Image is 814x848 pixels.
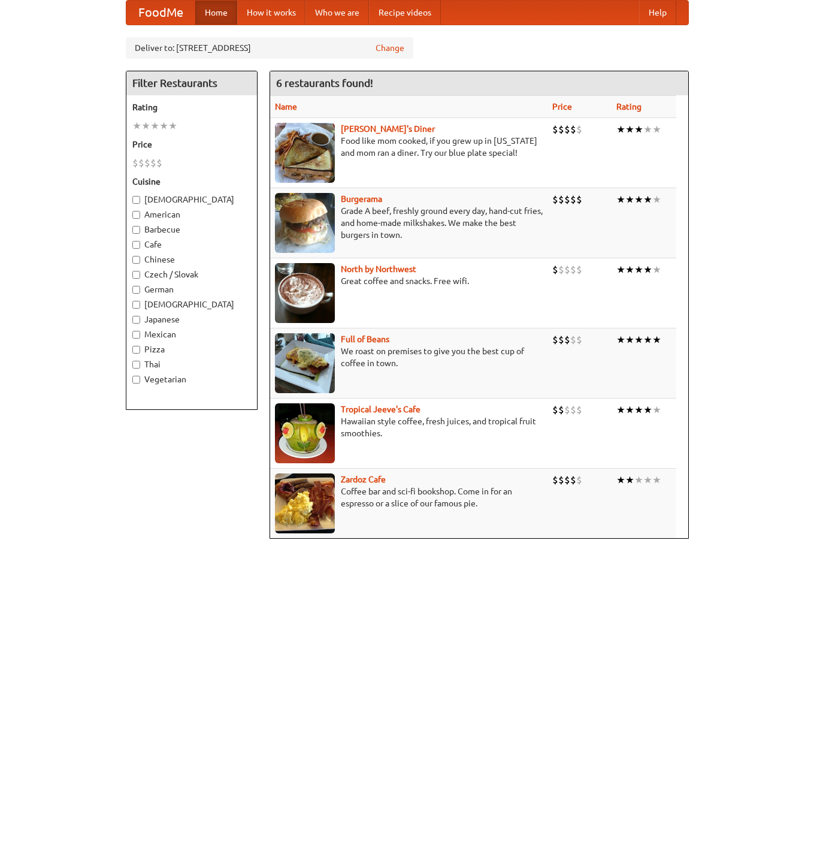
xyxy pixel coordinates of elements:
[275,263,335,323] img: north.jpg
[616,102,641,111] a: Rating
[576,263,582,276] li: $
[132,211,140,219] input: American
[132,268,251,280] label: Czech / Slovak
[634,403,643,417] li: ★
[341,334,389,344] b: Full of Beans
[275,415,543,439] p: Hawaiian style coffee, fresh juices, and tropical fruit smoothies.
[132,376,140,384] input: Vegetarian
[552,123,558,136] li: $
[275,205,543,241] p: Grade A beef, freshly ground every day, hand-cut fries, and home-made milkshakes. We make the bes...
[643,263,652,276] li: ★
[341,264,416,274] a: North by Northwest
[625,403,634,417] li: ★
[341,475,386,484] b: Zardoz Cafe
[625,263,634,276] li: ★
[132,209,251,221] label: American
[150,156,156,170] li: $
[132,119,141,132] li: ★
[625,473,634,487] li: ★
[570,263,576,276] li: $
[652,473,661,487] li: ★
[132,196,140,204] input: [DEMOGRAPHIC_DATA]
[132,316,140,324] input: Japanese
[570,123,576,136] li: $
[132,328,251,340] label: Mexican
[570,403,576,417] li: $
[132,346,140,354] input: Pizza
[558,193,564,206] li: $
[616,473,625,487] li: ★
[276,77,373,89] ng-pluralize: 6 restaurants found!
[132,239,251,251] label: Cafe
[341,405,420,414] b: Tropical Jeeve's Cafe
[652,263,661,276] li: ★
[168,119,177,132] li: ★
[275,345,543,369] p: We roast on premises to give you the best cup of coffee in town.
[576,333,582,346] li: $
[275,473,335,533] img: zardoz.jpg
[132,331,140,339] input: Mexican
[570,333,576,346] li: $
[126,1,195,25] a: FoodMe
[616,263,625,276] li: ★
[132,156,138,170] li: $
[552,263,558,276] li: $
[564,263,570,276] li: $
[275,193,335,253] img: burgerama.jpg
[652,403,661,417] li: ★
[552,403,558,417] li: $
[132,343,251,355] label: Pizza
[552,333,558,346] li: $
[132,226,140,234] input: Barbecue
[643,333,652,346] li: ★
[132,361,140,369] input: Thai
[558,123,564,136] li: $
[639,1,676,25] a: Help
[275,403,335,463] img: jeeves.jpg
[132,176,251,188] h5: Cuisine
[132,271,140,279] input: Czech / Slovak
[132,224,251,236] label: Barbecue
[132,286,140,294] input: German
[132,301,140,309] input: [DEMOGRAPHIC_DATA]
[341,124,435,134] a: [PERSON_NAME]'s Diner
[625,123,634,136] li: ★
[652,333,661,346] li: ★
[643,123,652,136] li: ★
[275,333,335,393] img: beans.jpg
[616,333,625,346] li: ★
[652,193,661,206] li: ★
[576,193,582,206] li: $
[564,403,570,417] li: $
[132,194,251,206] label: [DEMOGRAPHIC_DATA]
[616,403,625,417] li: ★
[643,473,652,487] li: ★
[625,333,634,346] li: ★
[634,263,643,276] li: ★
[570,193,576,206] li: $
[150,119,159,132] li: ★
[156,156,162,170] li: $
[132,241,140,249] input: Cafe
[132,101,251,113] h5: Rating
[576,403,582,417] li: $
[132,254,251,265] label: Chinese
[132,298,251,310] label: [DEMOGRAPHIC_DATA]
[570,473,576,487] li: $
[564,333,570,346] li: $
[132,313,251,325] label: Japanese
[141,119,150,132] li: ★
[126,71,257,95] h4: Filter Restaurants
[132,373,251,385] label: Vegetarian
[275,123,335,183] img: sallys.jpg
[237,1,305,25] a: How it works
[558,473,564,487] li: $
[576,473,582,487] li: $
[132,256,140,264] input: Chinese
[552,193,558,206] li: $
[552,473,558,487] li: $
[275,275,543,287] p: Great coffee and snacks. Free wifi.
[132,283,251,295] label: German
[144,156,150,170] li: $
